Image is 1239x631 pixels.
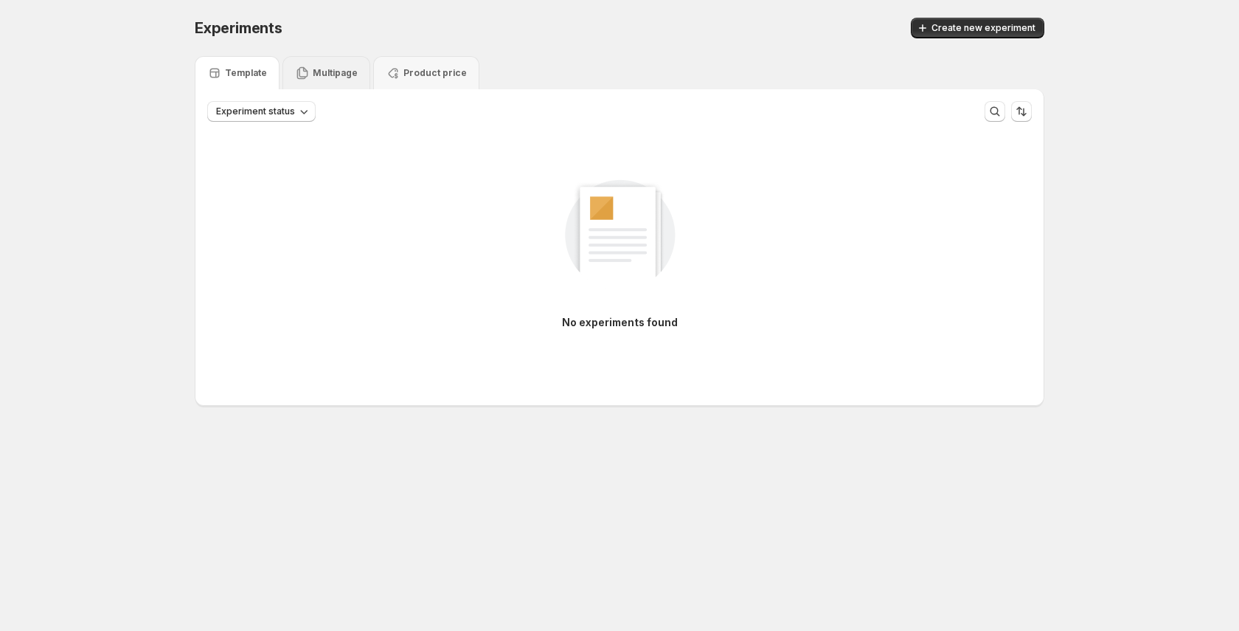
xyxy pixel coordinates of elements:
[562,315,678,330] p: No experiments found
[931,22,1035,34] span: Create new experiment
[207,101,316,122] button: Experiment status
[911,18,1044,38] button: Create new experiment
[403,67,467,79] p: Product price
[313,67,358,79] p: Multipage
[1011,101,1032,122] button: Sort the results
[195,19,282,37] span: Experiments
[216,106,295,117] span: Experiment status
[225,67,267,79] p: Template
